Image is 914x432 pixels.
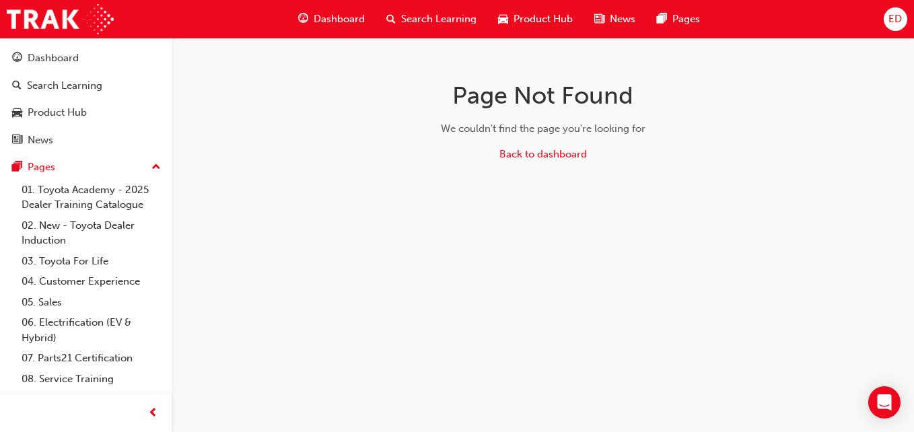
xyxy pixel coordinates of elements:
[16,271,166,292] a: 04. Customer Experience
[27,78,102,94] div: Search Learning
[16,348,166,369] a: 07. Parts21 Certification
[28,105,87,120] div: Product Hub
[376,5,487,33] a: search-iconSearch Learning
[7,4,114,34] img: Trak
[16,389,166,410] a: 09. Technical Training
[16,312,166,348] a: 06. Electrification (EV & Hybrid)
[314,11,365,27] span: Dashboard
[657,11,667,28] span: pages-icon
[287,5,376,33] a: guage-iconDashboard
[646,5,711,33] a: pages-iconPages
[888,11,902,27] span: ED
[12,161,22,174] span: pages-icon
[498,11,508,28] span: car-icon
[298,11,308,28] span: guage-icon
[487,5,584,33] a: car-iconProduct Hub
[386,11,396,28] span: search-icon
[499,148,587,160] a: Back to dashboard
[12,80,22,92] span: search-icon
[868,386,901,419] div: Open Intercom Messenger
[5,100,166,125] a: Product Hub
[330,81,757,110] h1: Page Not Found
[5,155,166,180] button: Pages
[5,128,166,153] a: News
[16,180,166,215] a: 01. Toyota Academy - 2025 Dealer Training Catalogue
[16,292,166,313] a: 05. Sales
[28,133,53,148] div: News
[16,251,166,272] a: 03. Toyota For Life
[584,5,646,33] a: news-iconNews
[401,11,477,27] span: Search Learning
[884,7,907,31] button: ED
[672,11,700,27] span: Pages
[610,11,635,27] span: News
[28,159,55,175] div: Pages
[148,405,158,422] span: prev-icon
[330,121,757,137] div: We couldn't find the page you're looking for
[16,369,166,390] a: 08. Service Training
[594,11,604,28] span: news-icon
[28,50,79,66] div: Dashboard
[12,135,22,147] span: news-icon
[5,43,166,155] button: DashboardSearch LearningProduct HubNews
[12,52,22,65] span: guage-icon
[5,46,166,71] a: Dashboard
[5,73,166,98] a: Search Learning
[514,11,573,27] span: Product Hub
[12,107,22,119] span: car-icon
[16,215,166,251] a: 02. New - Toyota Dealer Induction
[151,159,161,176] span: up-icon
